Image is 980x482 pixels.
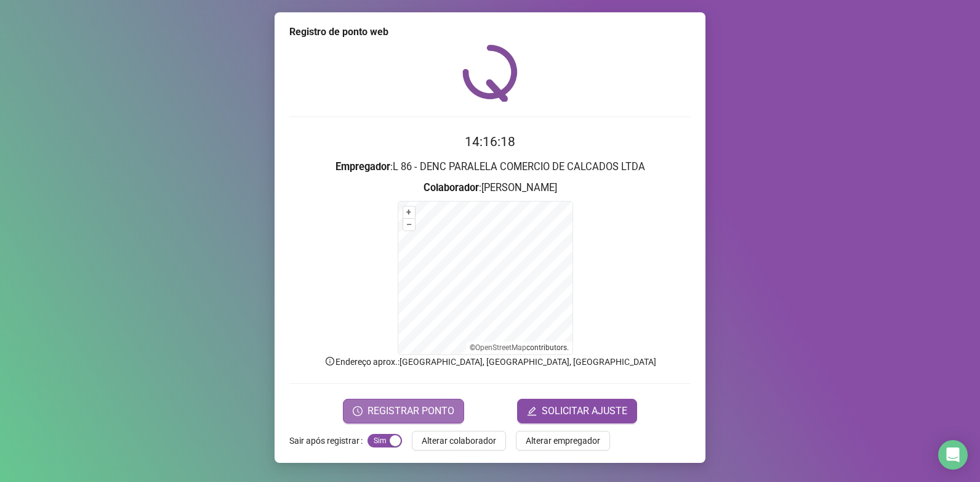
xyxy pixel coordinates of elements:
button: – [403,219,415,231]
span: REGISTRAR PONTO [367,404,454,419]
span: edit [527,406,537,416]
span: Alterar empregador [526,434,600,447]
button: editSOLICITAR AJUSTE [517,399,637,423]
p: Endereço aprox. : [GEOGRAPHIC_DATA], [GEOGRAPHIC_DATA], [GEOGRAPHIC_DATA] [289,355,691,369]
button: Alterar colaborador [412,431,506,451]
a: OpenStreetMap [475,343,526,352]
h3: : [PERSON_NAME] [289,180,691,196]
h3: : L 86 - DENC PARALELA COMERCIO DE CALCADOS LTDA [289,159,691,175]
button: + [403,206,415,218]
span: SOLICITAR AJUSTE [542,404,627,419]
strong: Colaborador [424,182,479,194]
span: info-circle [324,356,335,367]
div: Registro de ponto web [289,25,691,39]
strong: Empregador [335,161,390,173]
time: 14:16:18 [465,134,515,149]
span: Alterar colaborador [422,434,496,447]
img: QRPoint [462,44,518,102]
button: REGISTRAR PONTO [343,399,464,423]
button: Alterar empregador [516,431,610,451]
span: clock-circle [353,406,363,416]
li: © contributors. [470,343,569,352]
div: Open Intercom Messenger [938,440,968,470]
label: Sair após registrar [289,431,367,451]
